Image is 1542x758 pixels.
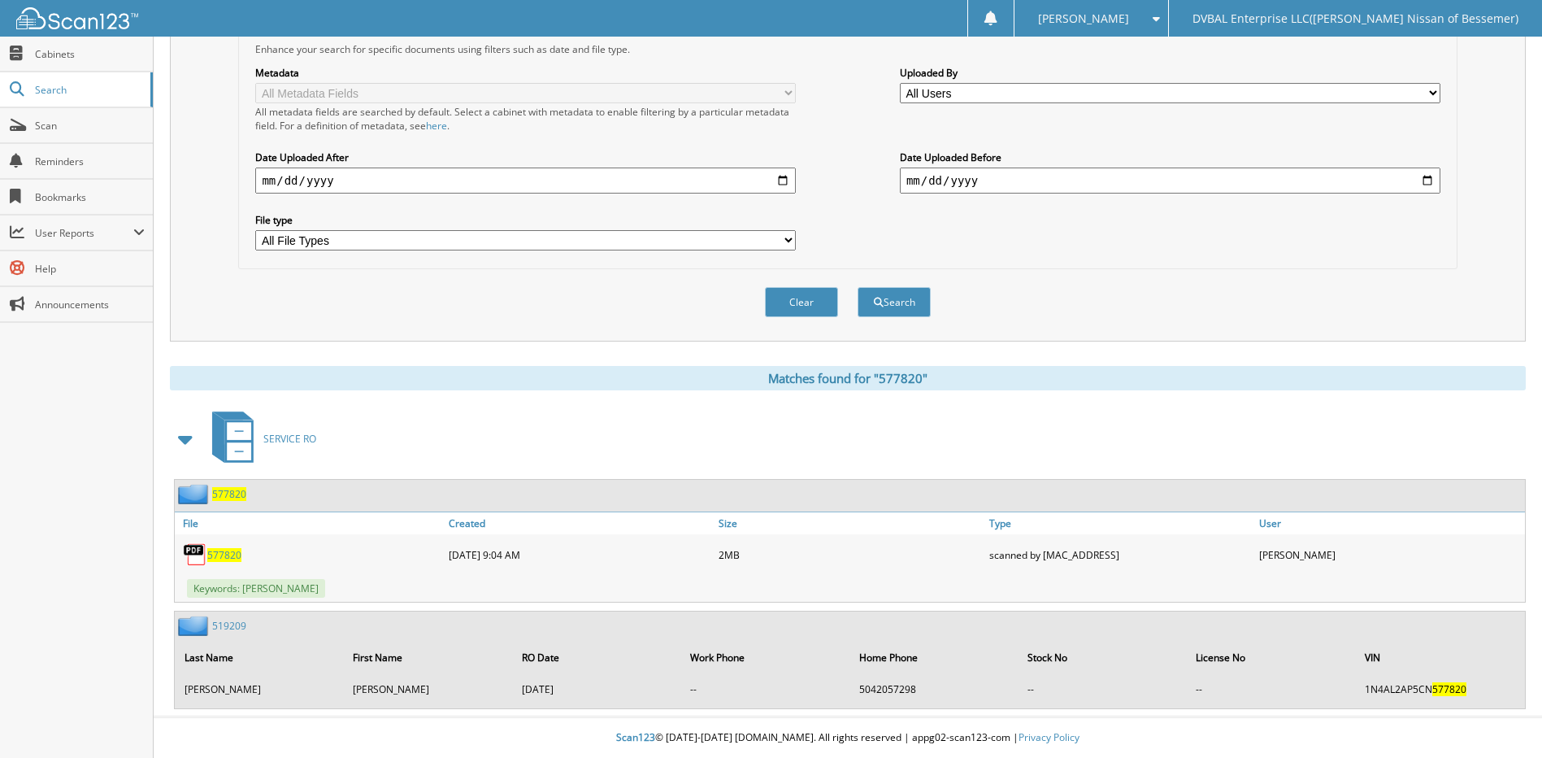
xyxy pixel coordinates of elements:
[900,150,1440,164] label: Date Uploaded Before
[178,484,212,504] img: folder2.png
[858,287,931,317] button: Search
[35,226,133,240] span: User Reports
[35,190,145,204] span: Bookmarks
[900,66,1440,80] label: Uploaded By
[263,432,316,446] span: SERVICE RO
[682,641,849,674] th: Work Phone
[851,676,1018,703] td: 5042057298
[247,42,1448,56] div: Enhance your search for specific documents using filters such as date and file type.
[682,676,849,703] td: --
[445,538,715,571] div: [DATE] 9:04 AM
[514,676,680,703] td: [DATE]
[765,287,838,317] button: Clear
[445,512,715,534] a: Created
[255,150,796,164] label: Date Uploaded After
[1019,730,1079,744] a: Privacy Policy
[900,168,1440,194] input: end
[1357,676,1523,703] td: 1N4AL2AP5CN
[255,105,796,133] div: All metadata fields are searched by default. Select a cabinet with metadata to enable filtering b...
[255,66,796,80] label: Metadata
[1255,512,1525,534] a: User
[514,641,680,674] th: RO Date
[426,119,447,133] a: here
[35,155,145,168] span: Reminders
[35,47,145,61] span: Cabinets
[35,83,142,97] span: Search
[1188,641,1354,674] th: License No
[851,641,1018,674] th: Home Phone
[175,512,445,534] a: File
[207,548,241,562] a: 577820
[35,298,145,311] span: Announcements
[176,676,343,703] td: [PERSON_NAME]
[985,538,1255,571] div: scanned by [MAC_ADDRESS]
[35,262,145,276] span: Help
[35,119,145,133] span: Scan
[345,676,511,703] td: [PERSON_NAME]
[1357,641,1523,674] th: VIN
[176,641,343,674] th: Last Name
[212,619,246,633] a: 519209
[1192,14,1518,24] span: DVBAL Enterprise LLC([PERSON_NAME] Nissan of Bessemer)
[187,579,325,598] span: Keywords: [PERSON_NAME]
[202,407,316,471] a: SERVICE RO
[1255,538,1525,571] div: [PERSON_NAME]
[985,512,1255,534] a: Type
[212,487,246,501] a: 577820
[1019,676,1186,703] td: --
[616,730,655,744] span: Scan123
[255,168,796,194] input: start
[183,542,207,567] img: PDF.png
[1019,641,1186,674] th: Stock No
[345,641,511,674] th: First Name
[1188,676,1354,703] td: --
[154,718,1542,758] div: © [DATE]-[DATE] [DOMAIN_NAME]. All rights reserved | appg02-scan123-com |
[170,366,1526,390] div: Matches found for "577820"
[16,7,138,29] img: scan123-logo-white.svg
[1432,682,1466,696] span: 577820
[255,213,796,227] label: File type
[178,616,212,636] img: folder2.png
[715,538,984,571] div: 2MB
[1038,14,1129,24] span: [PERSON_NAME]
[715,512,984,534] a: Size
